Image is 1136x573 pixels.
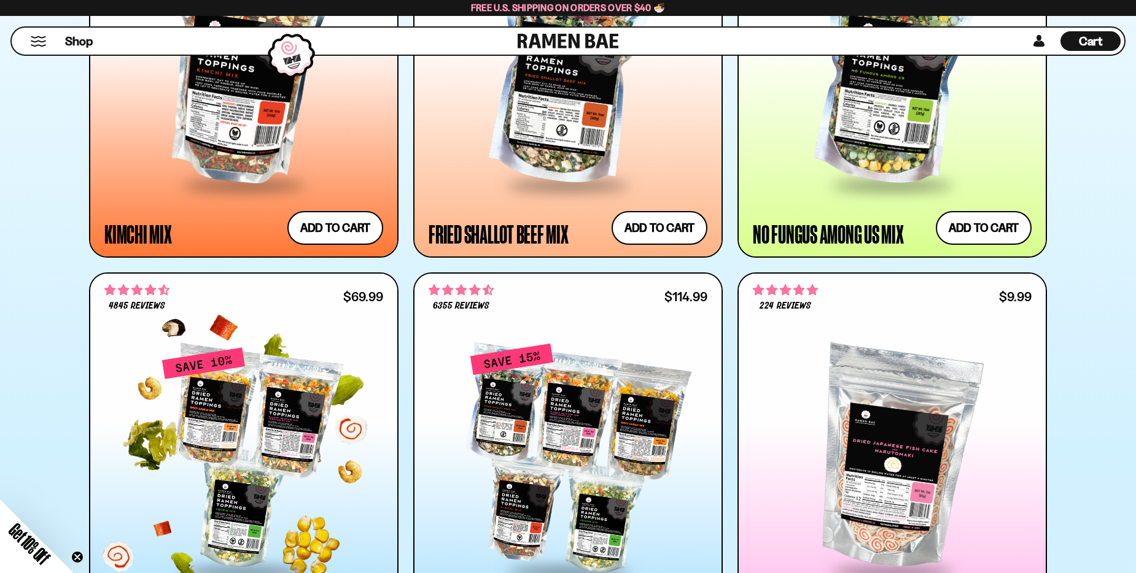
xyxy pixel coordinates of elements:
[71,551,84,563] button: Close teaser
[287,211,383,245] button: Add to cart
[999,291,1032,302] div: $9.99
[1060,28,1121,55] a: Cart
[664,291,707,302] div: $114.99
[429,223,569,245] div: Fried Shallot Beef Mix
[104,223,172,245] div: Kimchi Mix
[612,211,707,245] button: Add to cart
[936,211,1032,245] button: Add to cart
[6,520,53,567] span: Get 10% Off
[109,301,165,311] span: 4845 reviews
[104,282,169,298] span: 4.71 stars
[1079,34,1103,48] span: Cart
[760,301,811,311] span: 224 reviews
[753,282,818,298] span: 4.76 stars
[65,31,93,51] a: Shop
[471,2,666,13] span: Free U.S. Shipping on Orders over $40 🍜
[65,33,93,50] span: Shop
[753,223,904,245] div: No Fungus Among Us Mix
[343,291,383,302] div: $69.99
[30,36,47,47] button: Mobile Menu Trigger
[433,301,489,311] span: 6355 reviews
[429,282,494,298] span: 4.63 stars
